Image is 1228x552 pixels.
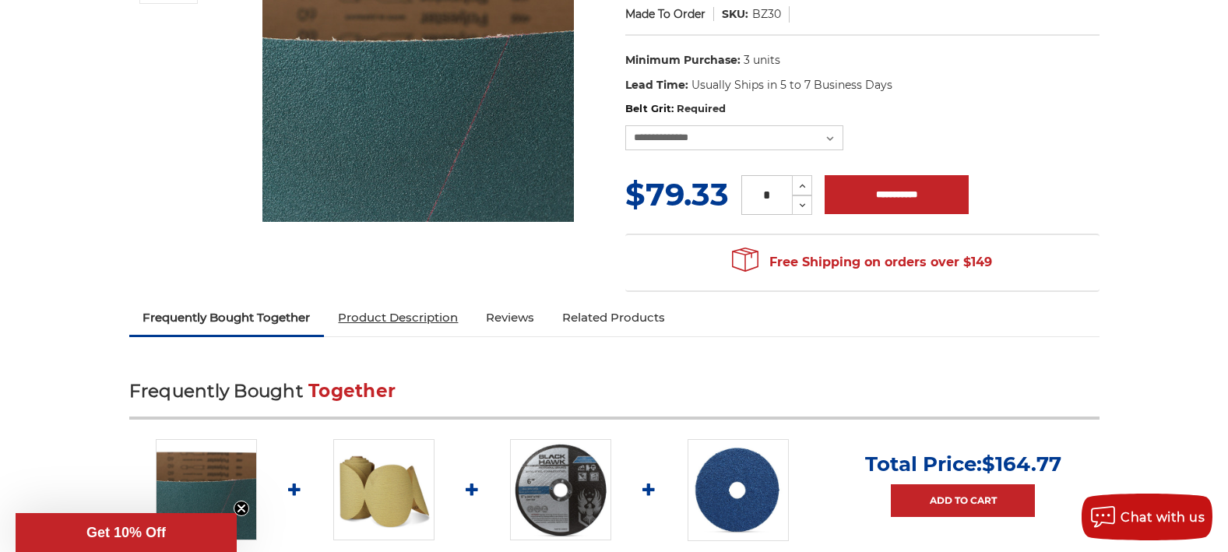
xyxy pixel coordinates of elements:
a: Reviews [472,301,548,335]
span: $79.33 [625,175,729,213]
a: Product Description [324,301,472,335]
a: Add to Cart [891,484,1035,517]
img: 37" x 60" Zirconia Sanding Belt [156,439,257,540]
span: Chat with us [1121,510,1205,525]
dd: 3 units [744,52,780,69]
button: Chat with us [1082,494,1212,540]
div: Get 10% OffClose teaser [16,513,237,552]
dt: Lead Time: [625,77,688,93]
span: Made To Order [625,7,705,21]
span: Free Shipping on orders over $149 [732,247,992,278]
a: Frequently Bought Together [129,301,325,335]
span: $164.77 [982,452,1061,476]
label: Belt Grit: [625,101,1100,117]
dt: SKU: [722,6,748,23]
p: Total Price: [865,452,1061,476]
button: Close teaser [234,501,249,516]
dd: BZ30 [752,6,781,23]
span: Get 10% Off [86,525,166,540]
span: Together [308,380,396,402]
a: Related Products [548,301,679,335]
span: Frequently Bought [129,380,303,402]
dt: Minimum Purchase: [625,52,741,69]
dd: Usually Ships in 5 to 7 Business Days [691,77,892,93]
small: Required [677,102,726,114]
